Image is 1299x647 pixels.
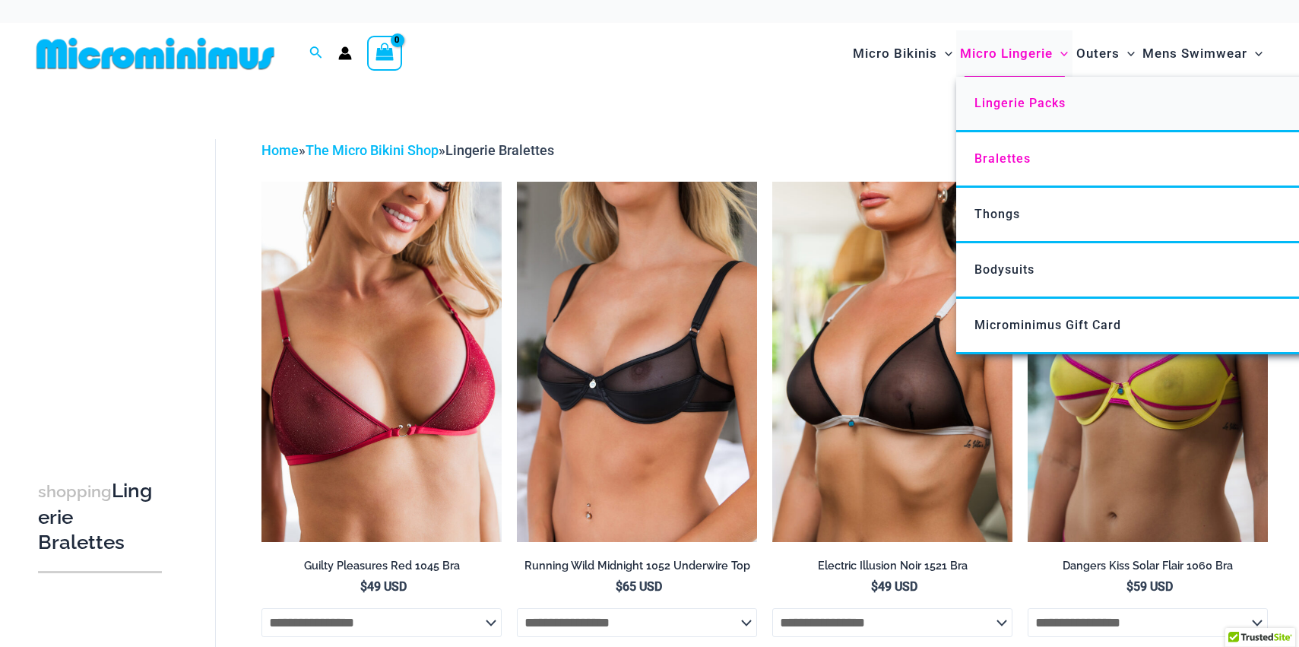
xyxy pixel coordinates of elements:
a: Home [261,142,299,158]
a: Dangers Kiss Solar Flair 1060 Bra 01Dangers Kiss Solar Flair 1060 Bra 02Dangers Kiss Solar Flair ... [1028,182,1268,542]
a: Dangers Kiss Solar Flair 1060 Bra [1028,559,1268,579]
h2: Guilty Pleasures Red 1045 Bra [261,559,502,573]
h2: Electric Illusion Noir 1521 Bra [772,559,1012,573]
span: $ [616,579,623,594]
a: Guilty Pleasures Red 1045 Bra 01Guilty Pleasures Red 1045 Bra 02Guilty Pleasures Red 1045 Bra 02 [261,182,502,542]
bdi: 49 USD [360,579,407,594]
span: $ [871,579,878,594]
iframe: TrustedSite Certified [38,127,175,431]
h2: Dangers Kiss Solar Flair 1060 Bra [1028,559,1268,573]
a: Mens SwimwearMenu ToggleMenu Toggle [1139,30,1266,77]
span: Micro Lingerie [960,34,1053,73]
span: Menu Toggle [937,34,952,73]
span: Lingerie Packs [974,96,1066,110]
img: MM SHOP LOGO FLAT [30,36,280,71]
h2: Running Wild Midnight 1052 Underwire Top [517,559,757,573]
a: Micro BikinisMenu ToggleMenu Toggle [849,30,956,77]
span: Bralettes [974,151,1031,166]
span: shopping [38,482,112,501]
a: View Shopping Cart, empty [367,36,402,71]
span: Outers [1076,34,1120,73]
span: Lingerie Bralettes [445,142,554,158]
a: Micro LingerieMenu ToggleMenu Toggle [956,30,1072,77]
h3: Lingerie Bralettes [38,478,162,556]
a: Search icon link [309,44,323,63]
bdi: 65 USD [616,579,662,594]
img: Guilty Pleasures Red 1045 Bra 01 [261,182,502,542]
span: Mens Swimwear [1142,34,1247,73]
span: Menu Toggle [1053,34,1068,73]
img: Dangers Kiss Solar Flair 1060 Bra 01 [1028,182,1268,542]
a: Running Wild Midnight 1052 Top 01Running Wild Midnight 1052 Top 6052 Bottom 06Running Wild Midnig... [517,182,757,542]
span: Micro Bikinis [853,34,937,73]
bdi: 59 USD [1126,579,1173,594]
img: Running Wild Midnight 1052 Top 01 [517,182,757,542]
a: The Micro Bikini Shop [306,142,439,158]
a: Electric Illusion Noir 1521 Bra 01Electric Illusion Noir 1521 Bra 682 Thong 07Electric Illusion N... [772,182,1012,542]
span: Menu Toggle [1247,34,1263,73]
span: Thongs [974,207,1020,221]
span: Bodysuits [974,262,1034,277]
span: Menu Toggle [1120,34,1135,73]
span: $ [1126,579,1133,594]
img: Electric Illusion Noir 1521 Bra 01 [772,182,1012,542]
span: $ [360,579,367,594]
a: Account icon link [338,46,352,60]
a: Electric Illusion Noir 1521 Bra [772,559,1012,579]
span: » » [261,142,554,158]
a: OutersMenu ToggleMenu Toggle [1072,30,1139,77]
span: Microminimus Gift Card [974,318,1121,332]
nav: Site Navigation [847,28,1269,79]
a: Running Wild Midnight 1052 Underwire Top [517,559,757,579]
a: Guilty Pleasures Red 1045 Bra [261,559,502,579]
bdi: 49 USD [871,579,917,594]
